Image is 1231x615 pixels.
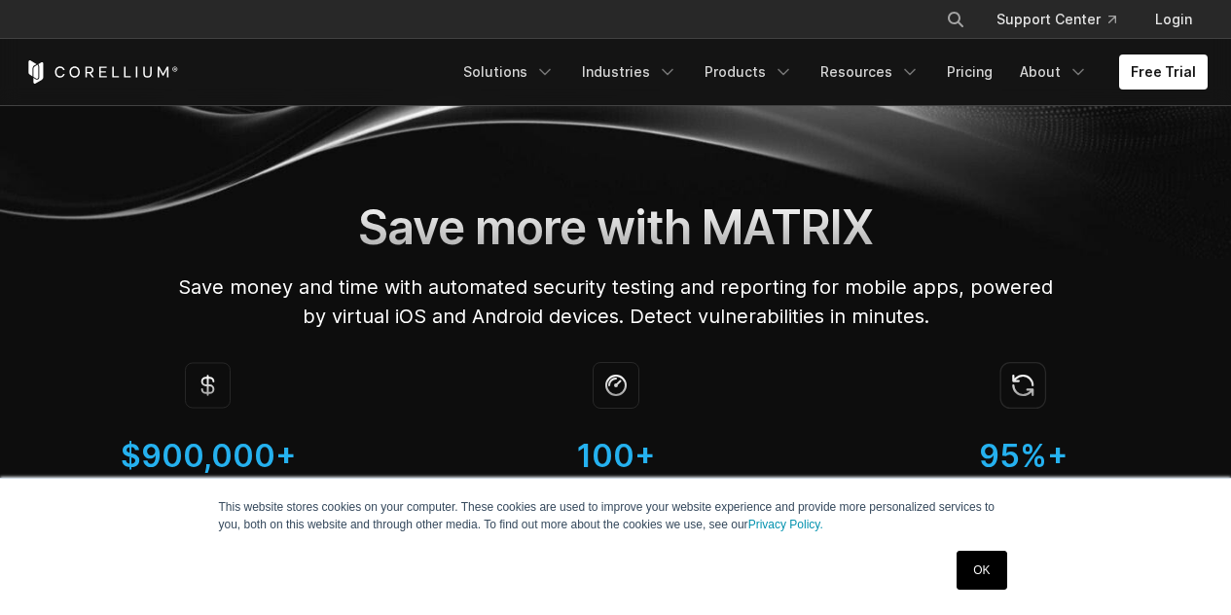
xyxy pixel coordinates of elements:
a: Corellium Home [24,60,179,84]
a: Pricing [935,54,1004,90]
a: Products [693,54,805,90]
a: About [1008,54,1100,90]
span: Save money and time with automated security testing and reporting for mobile apps, powered by vir... [178,275,1053,328]
img: Icon of continuous security testing. [999,362,1047,409]
a: Solutions [452,54,566,90]
a: Industries [570,54,689,90]
a: Login [1140,2,1208,37]
div: Navigation Menu [923,2,1208,37]
a: Resources [809,54,931,90]
a: Free Trial [1119,54,1208,90]
a: OK [957,551,1006,590]
h1: Save more with MATRIX [177,199,1055,257]
button: Search [938,2,973,37]
h4: 100+ [431,436,800,478]
h4: $900,000+ [24,436,393,478]
h4: 95%+ [839,436,1208,478]
a: Support Center [981,2,1132,37]
img: Icon of the dollar sign; MAST calculator [185,362,231,409]
a: Privacy Policy. [748,518,823,531]
p: This website stores cookies on your computer. These cookies are used to improve your website expe... [219,498,1013,533]
img: Icon of a stopwatch; security assessments by appsec teams. [593,362,639,409]
div: Navigation Menu [452,54,1208,90]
